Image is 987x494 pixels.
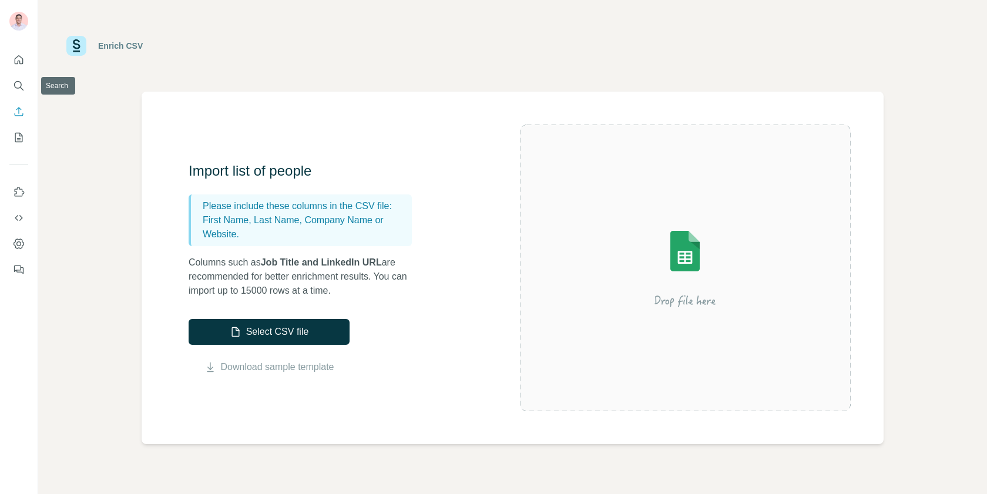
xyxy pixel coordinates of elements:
[189,162,424,180] h3: Import list of people
[189,256,424,298] p: Columns such as are recommended for better enrichment results. You can import up to 15000 rows at...
[9,49,28,70] button: Quick start
[9,233,28,254] button: Dashboard
[203,213,407,241] p: First Name, Last Name, Company Name or Website.
[9,182,28,203] button: Use Surfe on LinkedIn
[98,40,143,52] div: Enrich CSV
[261,257,382,267] span: Job Title and LinkedIn URL
[221,360,334,374] a: Download sample template
[203,199,407,213] p: Please include these columns in the CSV file:
[9,101,28,122] button: Enrich CSV
[9,12,28,31] img: Avatar
[189,360,350,374] button: Download sample template
[9,127,28,148] button: My lists
[9,259,28,280] button: Feedback
[9,75,28,96] button: Search
[579,197,791,338] img: Surfe Illustration - Drop file here or select below
[9,207,28,228] button: Use Surfe API
[66,36,86,56] img: Surfe Logo
[189,319,350,345] button: Select CSV file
